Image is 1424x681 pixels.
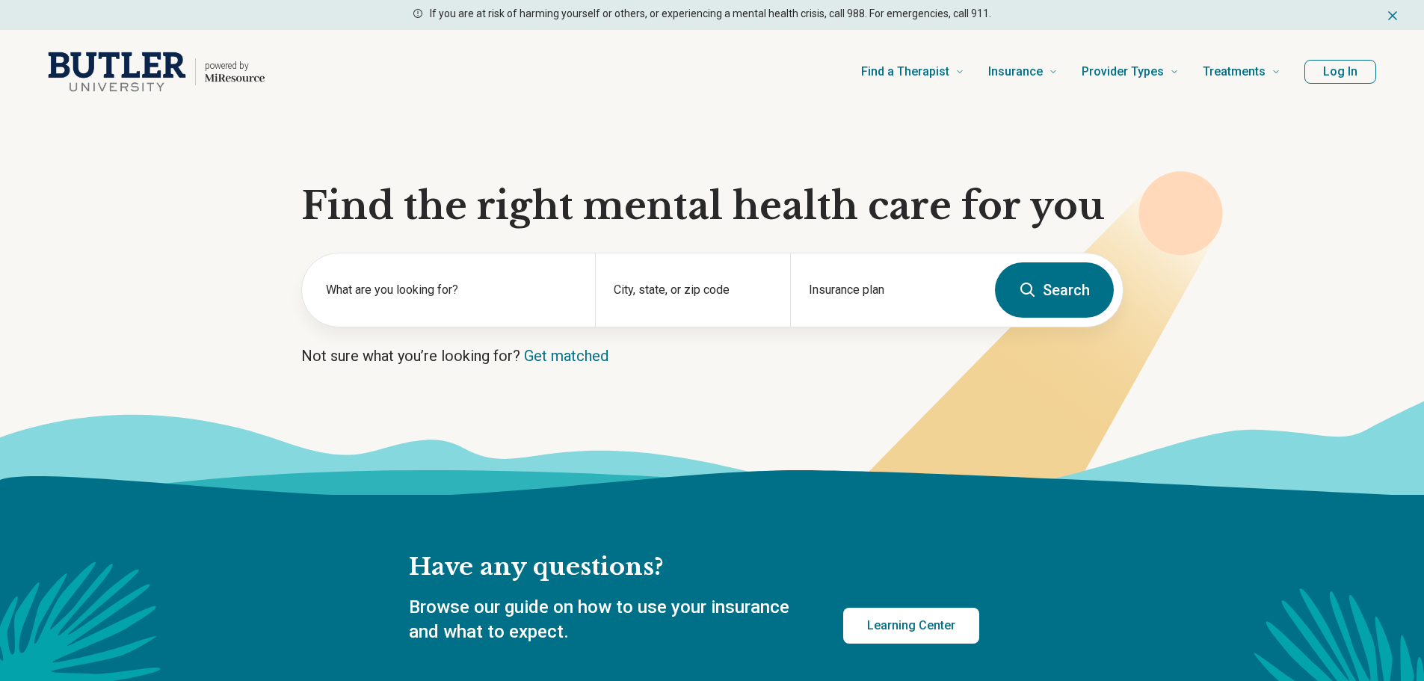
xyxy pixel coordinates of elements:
p: If you are at risk of harming yourself or others, or experiencing a mental health crisis, call 98... [430,6,991,22]
a: Insurance [988,42,1058,102]
span: Treatments [1203,61,1266,82]
a: Home page [48,48,265,96]
h1: Find the right mental health care for you [301,184,1124,229]
a: Provider Types [1082,42,1179,102]
span: Provider Types [1082,61,1164,82]
a: Learning Center [843,608,979,644]
a: Treatments [1203,42,1280,102]
a: Get matched [524,347,608,365]
button: Dismiss [1385,6,1400,24]
span: Insurance [988,61,1043,82]
span: Find a Therapist [861,61,949,82]
button: Search [995,262,1114,318]
p: Not sure what you’re looking for? [301,345,1124,366]
p: Browse our guide on how to use your insurance and what to expect. [409,595,807,645]
p: powered by [205,60,265,72]
a: Find a Therapist [861,42,964,102]
h2: Have any questions? [409,552,979,583]
label: What are you looking for? [326,281,577,299]
button: Log In [1304,60,1376,84]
